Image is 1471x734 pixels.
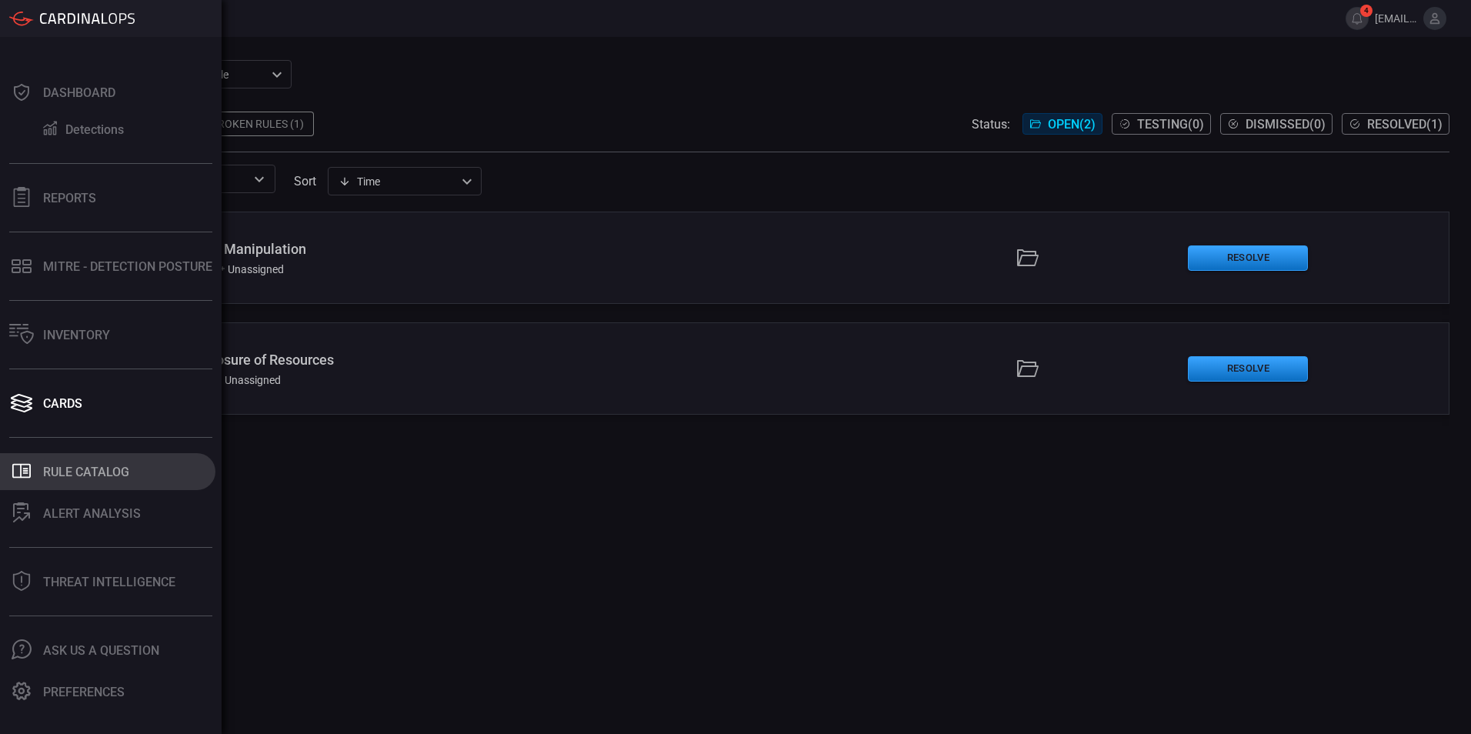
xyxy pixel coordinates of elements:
[1048,117,1096,132] span: Open ( 2 )
[43,328,110,342] font: Inventory
[1137,117,1204,132] span: Testing ( 0 )
[249,168,270,190] button: Open
[43,191,96,205] font: Reports
[43,465,129,479] font: Rule Catalog
[972,117,1010,132] span: Status:
[209,374,281,386] div: Unassigned
[1188,356,1308,382] button: Resolve
[1342,113,1449,135] button: Resolved(1)
[1220,113,1333,135] button: Dismissed(0)
[1360,5,1373,17] span: 4
[65,122,124,137] font: Detections
[43,685,125,699] font: Preferences
[43,85,115,100] font: Dashboard
[1375,12,1417,25] span: [EMAIL_ADDRESS][DOMAIN_NAME]
[339,174,457,189] div: Time
[294,174,316,189] label: sort
[1022,113,1102,135] button: Open(2)
[43,396,82,411] font: Cards
[1112,113,1211,135] button: Testing(0)
[1246,117,1326,132] span: Dismissed ( 0 )
[43,643,159,658] font: Ask Us A Question
[43,506,141,521] font: ALERT ANALYSIS
[1188,245,1308,271] button: Resolve
[202,112,314,136] div: Broken Rules (1)
[1346,7,1369,30] button: 4
[43,575,175,589] font: Threat Intelligence
[115,241,600,257] div: Azure AD - Policy Manipulation
[1367,117,1443,132] span: Resolved ( 1 )
[43,259,212,274] font: MITRE - Detection Posture
[212,263,284,275] div: Unassigned
[115,352,600,368] div: GCP - Public Exposure of Resources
